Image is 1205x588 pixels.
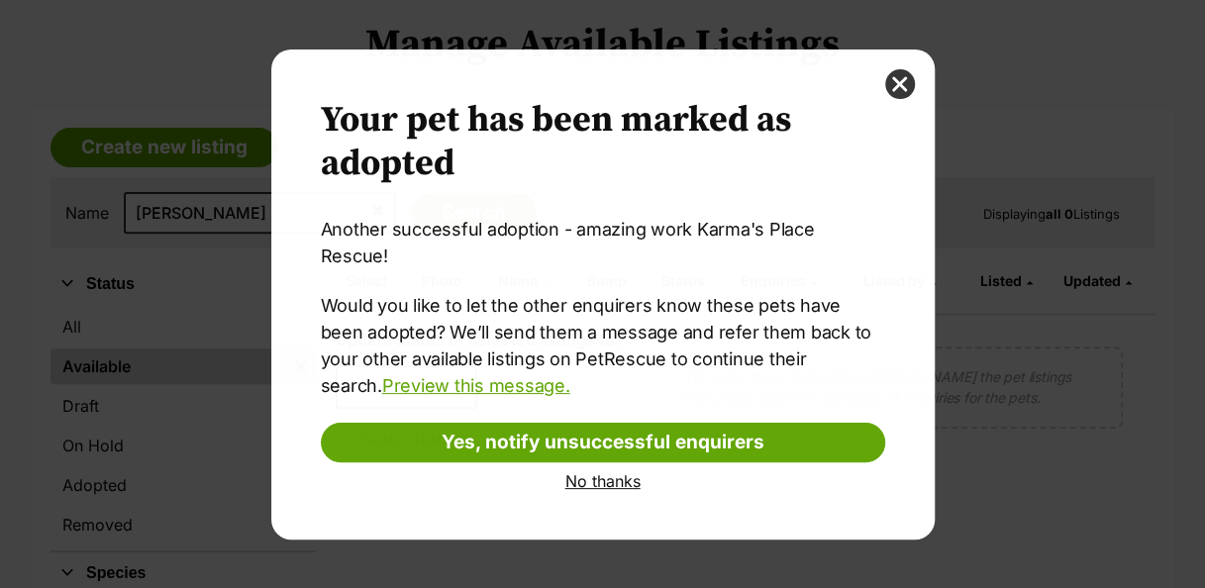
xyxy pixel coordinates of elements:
button: close [885,69,915,99]
h2: Your pet has been marked as adopted [321,99,885,186]
a: No thanks [321,472,885,490]
p: Another successful adoption - amazing work Karma's Place Rescue! [321,216,885,269]
p: Would you like to let the other enquirers know these pets have been adopted? We’ll send them a me... [321,292,885,399]
a: Yes, notify unsuccessful enquirers [321,423,885,462]
a: Preview this message. [382,375,570,396]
